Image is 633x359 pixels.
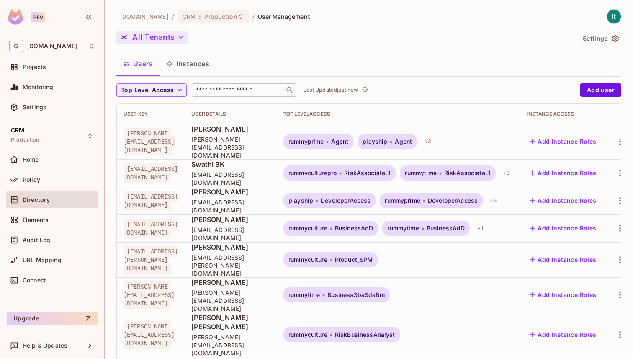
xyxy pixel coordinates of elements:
div: Pro [31,12,45,22]
span: Directory [23,196,50,203]
button: Settings [579,32,621,45]
span: [PERSON_NAME][EMAIL_ADDRESS][DOMAIN_NAME] [124,281,175,309]
span: Click to refresh data [358,85,370,95]
div: + 1 [474,222,486,235]
span: Swathi BK [191,160,270,169]
span: RiskAssociateL1 [444,170,491,176]
span: [PERSON_NAME] [191,278,270,287]
button: All Tenants [116,31,188,44]
span: Workspace: gameskraft.com [27,43,77,49]
span: [EMAIL_ADDRESS][DOMAIN_NAME] [191,198,270,214]
span: User Management [258,13,310,21]
button: Add Instance Roles [527,194,600,207]
span: Help & Updates [23,342,67,349]
span: playship [363,138,387,145]
span: rummytime [288,292,320,298]
span: RiskBusinessAnalyst [335,331,395,338]
span: BusinessSbaSdaBm [327,292,384,298]
button: Upgrade [7,312,98,325]
span: Top Level Access [121,85,174,96]
span: [EMAIL_ADDRESS][DOMAIN_NAME] [124,219,178,238]
li: / [172,13,174,21]
span: Monitoring [23,84,54,90]
button: Add user [580,83,621,97]
div: User Key [124,111,178,117]
span: CRM [11,127,24,134]
span: Production [204,13,237,21]
span: Home [23,156,39,163]
span: rummyculture [288,331,327,338]
span: [PERSON_NAME] [191,215,270,224]
span: rummyprime [385,197,420,204]
img: SReyMgAAAABJRU5ErkJggg== [8,9,23,25]
span: rummyprime [288,138,324,145]
span: [PERSON_NAME] [PERSON_NAME] [191,313,270,331]
button: refresh [360,85,370,95]
span: URL Mapping [23,257,62,263]
div: + 3 [421,135,435,148]
span: : [198,13,201,20]
span: [EMAIL_ADDRESS][DOMAIN_NAME] [124,163,178,183]
span: RiskAssociateL1 [344,170,391,176]
img: IT Tools [607,10,621,23]
span: G [9,40,23,52]
span: [PERSON_NAME][EMAIL_ADDRESS][DOMAIN_NAME] [191,289,270,313]
span: [EMAIL_ADDRESS][DOMAIN_NAME] [191,170,270,186]
span: Production [11,137,40,143]
button: Top Level Access [116,83,187,97]
div: + 3 [500,166,513,180]
p: Last Updated just now [303,87,358,93]
span: rummyculture [288,256,327,263]
span: Connect [23,277,46,284]
span: BusinessAdD [335,225,373,232]
div: Top Level Access [283,111,513,117]
span: Elements [23,217,49,223]
div: User Details [191,111,270,117]
div: Instance Access [527,111,600,117]
span: rummytime [387,225,419,232]
span: [EMAIL_ADDRESS][DOMAIN_NAME] [191,226,270,242]
span: [PERSON_NAME] [191,187,270,196]
span: [EMAIL_ADDRESS][PERSON_NAME][DOMAIN_NAME] [124,246,178,274]
span: DeveloperAccess [321,197,371,204]
span: refresh [361,86,368,94]
button: Add Instance Roles [527,222,600,235]
span: Audit Log [23,237,50,243]
div: + 5 [487,194,500,207]
button: Add Instance Roles [527,135,600,148]
span: [EMAIL_ADDRESS][DOMAIN_NAME] [124,191,178,210]
span: Agent [331,138,348,145]
span: [PERSON_NAME][EMAIL_ADDRESS][DOMAIN_NAME] [191,333,270,357]
span: Agent [395,138,412,145]
span: rummyculture [288,225,327,232]
button: Add Instance Roles [527,166,600,180]
span: [PERSON_NAME] [191,124,270,134]
span: the active workspace [120,13,169,21]
span: CRM [183,13,196,21]
span: [PERSON_NAME][EMAIL_ADDRESS][DOMAIN_NAME] [124,128,175,155]
span: DeveloperAccess [428,197,478,204]
span: Projects [23,64,46,70]
button: Users [116,53,160,74]
span: Settings [23,104,46,111]
span: [EMAIL_ADDRESS][PERSON_NAME][DOMAIN_NAME] [191,253,270,277]
span: Product_SPM [335,256,373,263]
button: Add Instance Roles [527,253,600,266]
li: / [252,13,255,21]
span: [PERSON_NAME][EMAIL_ADDRESS][DOMAIN_NAME] [191,135,270,159]
button: Add Instance Roles [527,328,600,341]
span: [PERSON_NAME] [191,243,270,252]
button: Add Instance Roles [527,288,600,302]
span: playship [288,197,313,204]
span: rummytime [405,170,436,176]
span: rummyculturepro [288,170,337,176]
span: BusinessAdD [427,225,465,232]
span: [PERSON_NAME][EMAIL_ADDRESS][DOMAIN_NAME] [124,321,175,349]
button: Instances [160,53,216,74]
span: Policy [23,176,40,183]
